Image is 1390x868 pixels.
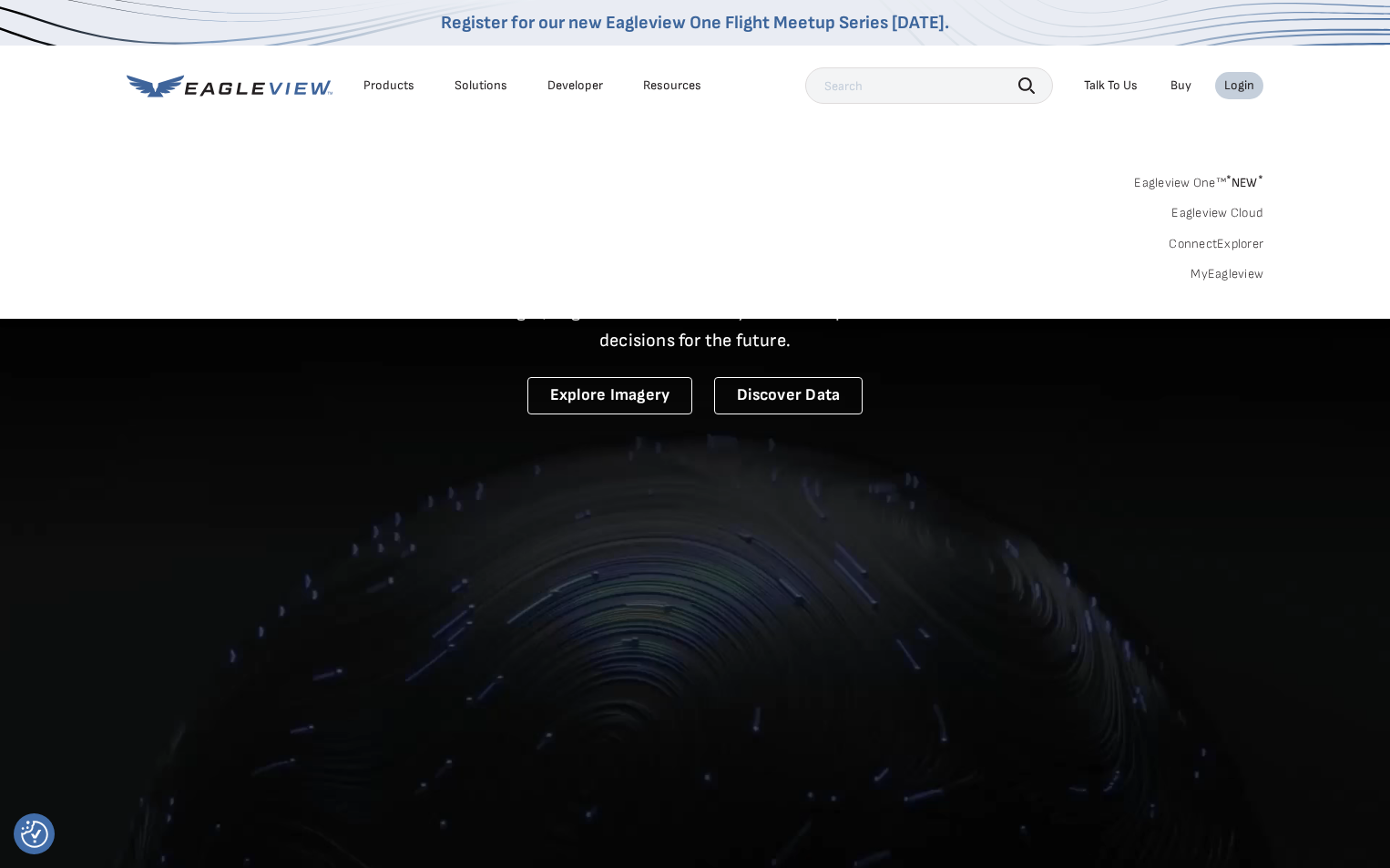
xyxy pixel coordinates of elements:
a: Explore Imagery [527,377,693,414]
div: Talk To Us [1084,77,1138,94]
div: Resources [643,77,701,94]
img: Revisit consent button [21,821,48,848]
input: Search [805,67,1053,104]
a: Eagleview Cloud [1171,205,1263,221]
span: NEW [1226,175,1263,190]
a: Developer [547,77,603,94]
button: Consent Preferences [21,821,48,848]
a: MyEagleview [1191,266,1263,282]
div: Login [1224,77,1254,94]
a: Register for our new Eagleview One Flight Meetup Series [DATE]. [441,12,949,34]
a: ConnectExplorer [1169,236,1263,252]
a: Discover Data [714,377,863,414]
div: Solutions [455,77,507,94]
a: Buy [1170,77,1191,94]
a: Eagleview One™*NEW* [1134,169,1263,190]
div: Products [363,77,414,94]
